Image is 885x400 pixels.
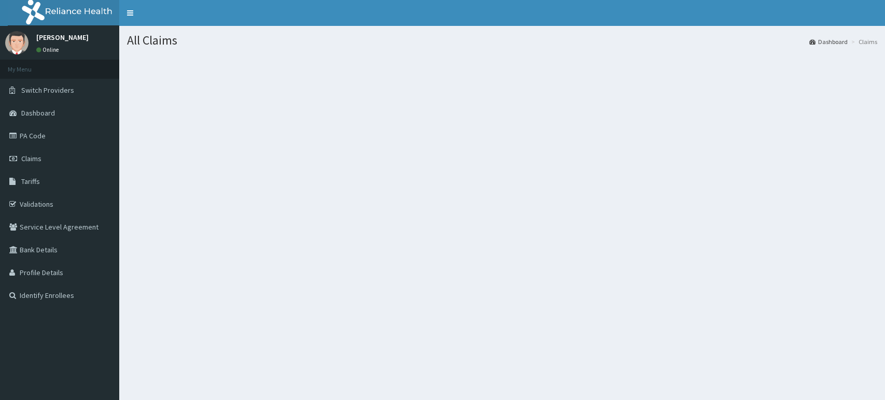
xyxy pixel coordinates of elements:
[21,154,41,163] span: Claims
[36,34,89,41] p: [PERSON_NAME]
[21,85,74,95] span: Switch Providers
[849,37,877,46] li: Claims
[5,31,29,54] img: User Image
[809,37,848,46] a: Dashboard
[21,108,55,118] span: Dashboard
[127,34,877,47] h1: All Claims
[36,46,61,53] a: Online
[21,177,40,186] span: Tariffs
